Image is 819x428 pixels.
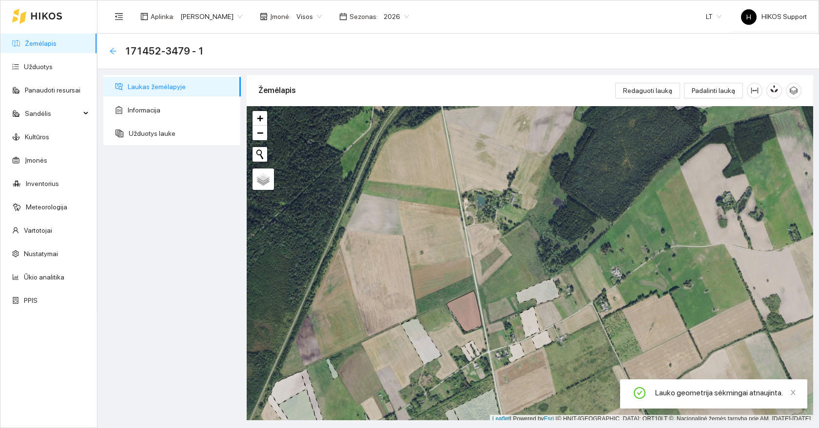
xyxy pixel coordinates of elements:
[26,180,59,187] a: Inventorius
[684,83,743,98] button: Padalinti lauką
[615,87,680,94] a: Redaguoti lauką
[128,100,233,120] span: Informacija
[128,77,233,96] span: Laukas žemėlapyje
[260,13,268,20] span: shop
[492,415,510,422] a: Leaflet
[25,39,57,47] a: Žemėlapis
[25,133,49,141] a: Kultūros
[24,273,64,281] a: Ūkio analitika
[125,43,204,59] span: 171452-3479 - 1
[109,7,129,26] button: menu-fold
[24,63,53,71] a: Užduotys
[384,9,409,24] span: 2026
[24,250,58,258] a: Nustatymai
[655,387,796,399] div: Lauko geometrija sėkmingai atnaujinta.
[25,86,80,94] a: Panaudoti resursai
[258,76,615,104] div: Žemėlapis
[109,47,117,56] div: Atgal
[615,83,680,98] button: Redaguoti lauką
[140,13,148,20] span: layout
[253,126,267,140] a: Zoom out
[129,124,233,143] span: Užduotys lauke
[115,12,123,21] span: menu-fold
[684,87,743,94] a: Padalinti lauką
[24,226,52,234] a: Vartotojai
[741,13,807,20] span: HIKOS Support
[253,147,267,162] button: Initiate a new search
[26,203,67,211] a: Meteorologija
[544,415,554,422] a: Esri
[706,9,721,24] span: LT
[25,156,47,164] a: Įmonės
[270,11,291,22] span: Įmonė :
[556,415,557,422] span: |
[623,85,672,96] span: Redaguoti lauką
[296,9,322,24] span: Visos
[692,85,735,96] span: Padalinti lauką
[257,127,263,139] span: −
[747,87,762,94] span: column-width
[790,389,797,396] span: close
[339,13,347,20] span: calendar
[109,47,117,55] span: arrow-left
[634,387,645,401] span: check-circle
[747,83,762,98] button: column-width
[350,11,378,22] span: Sezonas :
[257,112,263,124] span: +
[490,415,813,423] div: | Powered by © HNIT-[GEOGRAPHIC_DATA]; ORT10LT ©, Nacionalinė žemės tarnyba prie AM, [DATE]-[DATE]
[746,9,751,25] span: H
[25,104,80,123] span: Sandėlis
[24,297,38,304] a: PPIS
[253,111,267,126] a: Zoom in
[253,168,274,190] a: Layers
[151,11,175,22] span: Aplinka :
[180,9,242,24] span: Paulius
